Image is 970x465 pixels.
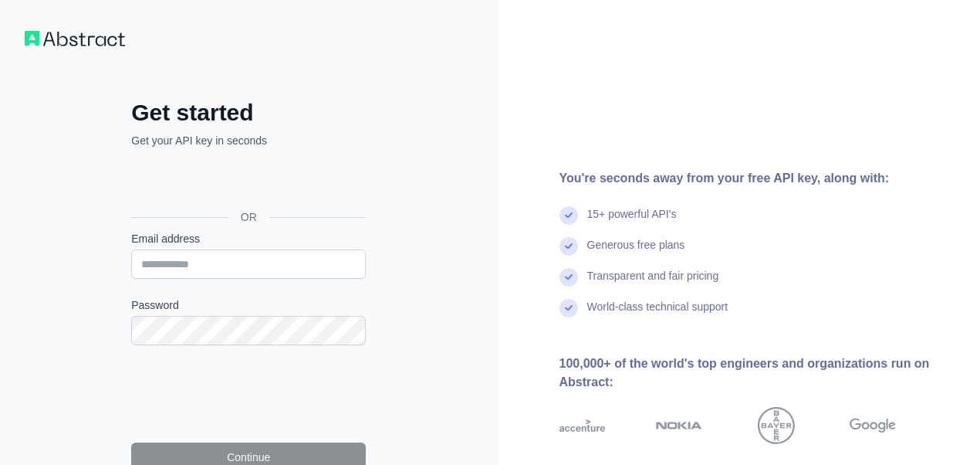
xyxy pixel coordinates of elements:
label: Password [131,297,366,313]
div: 15+ powerful API's [587,206,677,237]
img: google [850,407,896,444]
iframe: Кнопка "Войти с аккаунтом Google" [123,165,370,199]
h2: Get started [131,99,366,127]
span: OR [228,209,269,225]
img: check mark [559,299,578,317]
label: Email address [131,231,366,246]
img: accenture [559,407,606,444]
img: check mark [559,237,578,256]
img: check mark [559,268,578,287]
div: Generous free plans [587,237,685,268]
img: nokia [656,407,702,444]
div: Transparent and fair pricing [587,268,719,299]
img: bayer [758,407,795,444]
div: 100,000+ of the world's top engineers and organizations run on Abstract: [559,355,946,392]
img: check mark [559,206,578,225]
div: You're seconds away from your free API key, along with: [559,169,946,188]
img: Workflow [25,31,125,46]
div: World-class technical support [587,299,728,330]
p: Get your API key in seconds [131,133,366,148]
iframe: reCAPTCHA [131,364,366,424]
